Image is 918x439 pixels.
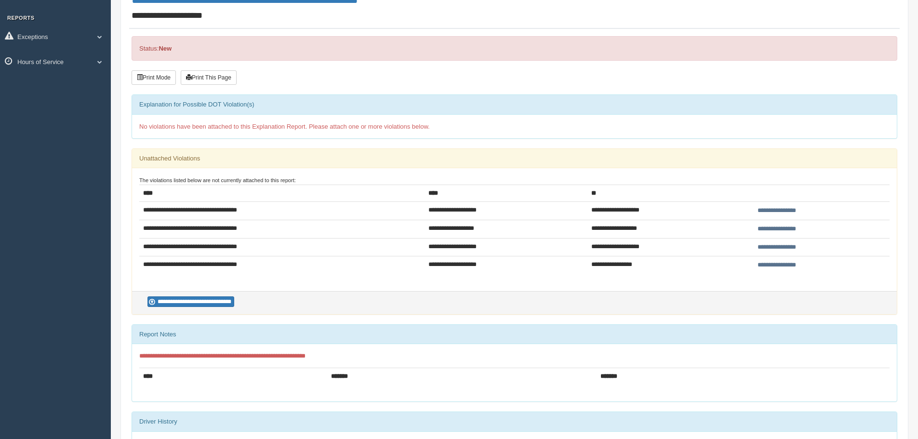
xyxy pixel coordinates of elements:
[132,36,897,61] div: Status:
[181,70,237,85] button: Print This Page
[139,177,296,183] small: The violations listed below are not currently attached to this report:
[159,45,172,52] strong: New
[132,95,897,114] div: Explanation for Possible DOT Violation(s)
[132,412,897,431] div: Driver History
[132,325,897,344] div: Report Notes
[132,149,897,168] div: Unattached Violations
[132,70,176,85] button: Print Mode
[139,123,430,130] span: No violations have been attached to this Explanation Report. Please attach one or more violations...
